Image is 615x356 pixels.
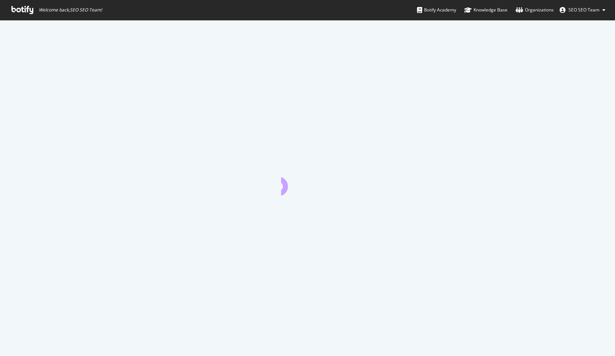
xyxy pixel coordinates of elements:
[464,6,508,14] div: Knowledge Base
[568,7,599,13] span: SEO SEO Team
[516,6,554,14] div: Organizations
[417,6,456,14] div: Botify Academy
[39,7,102,13] span: Welcome back, SEO SEO Team !
[281,169,334,196] div: animation
[554,4,611,16] button: SEO SEO Team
